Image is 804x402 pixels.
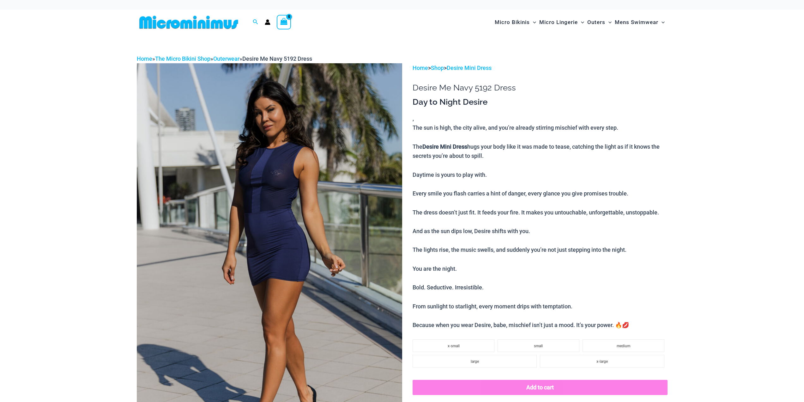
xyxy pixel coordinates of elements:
[495,14,530,30] span: Micro Bikinis
[447,65,492,71] a: Desire Mini Dress
[155,55,210,62] a: The Micro Bikini Shop
[613,13,666,32] a: Mens SwimwearMenu ToggleMenu Toggle
[587,14,605,30] span: Outers
[413,97,667,330] div: ,
[492,12,668,33] nav: Site Navigation
[493,13,538,32] a: Micro BikinisMenu ToggleMenu Toggle
[413,63,667,73] p: > >
[596,359,608,364] span: x-large
[540,355,664,368] li: x-large
[498,339,579,352] li: small
[586,13,613,32] a: OutersMenu ToggleMenu Toggle
[471,359,479,364] span: large
[277,15,291,29] a: View Shopping Cart, empty
[658,14,665,30] span: Menu Toggle
[137,15,241,29] img: MM SHOP LOGO FLAT
[413,83,667,93] h1: Desire Me Navy 5192 Dress
[265,19,270,25] a: Account icon link
[431,65,444,71] a: Shop
[578,14,584,30] span: Menu Toggle
[530,14,536,30] span: Menu Toggle
[413,355,537,368] li: large
[213,55,239,62] a: Outerwear
[605,14,612,30] span: Menu Toggle
[413,65,428,71] a: Home
[137,55,312,62] span: » » »
[413,123,667,330] p: The sun is high, the city alive, and you’re already stirring mischief with every step. The hugs y...
[137,55,152,62] a: Home
[583,339,664,352] li: medium
[413,339,494,352] li: x-small
[242,55,312,62] span: Desire Me Navy 5192 Dress
[413,97,667,108] h3: Day to Night Desire
[615,14,658,30] span: Mens Swimwear
[538,13,586,32] a: Micro LingerieMenu ToggleMenu Toggle
[539,14,578,30] span: Micro Lingerie
[617,344,630,348] span: medium
[253,18,258,26] a: Search icon link
[534,344,543,348] span: small
[413,380,667,395] button: Add to cart
[448,344,460,348] span: x-small
[422,143,467,150] b: Desire Mini Dress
